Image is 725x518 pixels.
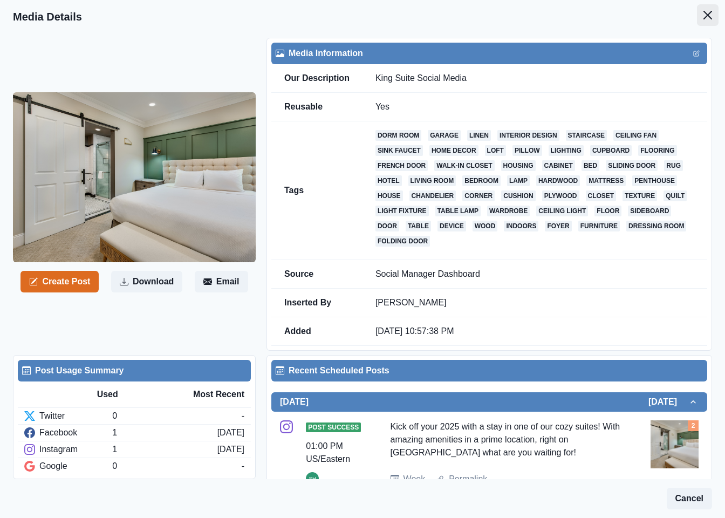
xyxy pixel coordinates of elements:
div: Google [24,460,112,473]
a: pillow [512,145,542,156]
a: garage [428,130,461,141]
td: Reusable [271,93,362,121]
a: dressing room [626,221,686,231]
td: Source [271,260,362,289]
a: wood [473,221,498,231]
a: lighting [549,145,584,156]
h2: [DATE] [280,397,309,407]
td: Inserted By [271,289,362,317]
a: cabinet [542,160,575,171]
a: sink faucet [375,145,423,156]
td: Our Description [271,64,362,93]
a: furniture [578,221,620,231]
div: 1 [112,426,217,439]
div: - [242,410,244,422]
a: corner [462,190,495,201]
div: - [242,460,244,473]
a: hardwood [536,175,580,186]
a: sideboard [628,206,671,216]
a: linen [467,130,491,141]
div: Twitter [24,410,112,422]
a: device [437,221,466,231]
button: Close [697,4,719,26]
div: Sara Haas [309,472,316,485]
div: [DATE] [217,426,244,439]
a: flooring [638,145,676,156]
div: [DATE] [217,443,244,456]
a: folding door [375,236,430,247]
a: [PERSON_NAME] [375,298,447,307]
a: ceiling fan [613,130,659,141]
button: Cancel [667,488,712,509]
a: cushion [501,190,535,201]
div: Facebook [24,426,112,439]
a: hotel [375,175,402,186]
div: Total Media Attached [688,420,699,431]
a: foyer [545,221,571,231]
a: living room [408,175,456,186]
div: Recent Scheduled Posts [276,364,703,377]
div: Instagram [24,443,112,456]
a: table lamp [435,206,481,216]
div: 01:00 PM US/Eastern [306,440,360,466]
a: lamp [507,175,530,186]
div: 0 [112,460,241,473]
span: Post Success [306,422,361,432]
a: french door [375,160,428,171]
a: chandelier [409,190,456,201]
button: Download [111,271,182,292]
a: table [406,221,431,231]
h2: [DATE] [648,397,688,407]
div: Post Usage Summary [22,364,247,377]
a: Week [403,473,426,486]
button: [DATE][DATE] [271,392,707,412]
a: light fixture [375,206,429,216]
a: rug [664,160,683,171]
button: Edit [690,47,703,60]
a: Permalink [449,473,487,486]
div: 0 [112,410,241,422]
button: Create Post [20,271,99,292]
a: quilt [664,190,687,201]
div: Most Recent [170,388,244,401]
a: closet [586,190,617,201]
button: Email [195,271,248,292]
a: floor [594,206,621,216]
td: Added [271,317,362,346]
a: bed [582,160,599,171]
a: sliding door [606,160,658,171]
p: Social Manager Dashboard [375,269,694,280]
a: plywood [542,190,579,201]
a: walk-in closet [434,160,494,171]
div: Media Information [276,47,703,60]
td: Yes [362,93,707,121]
div: 1 [112,443,217,456]
img: bkubzi8avcx2z88ktqn8 [13,92,256,262]
a: cupboard [590,145,632,156]
a: loft [485,145,506,156]
a: penthouse [632,175,677,186]
a: ceiling light [536,206,588,216]
a: mattress [586,175,626,186]
a: indoors [504,221,538,231]
a: house [375,190,403,201]
a: bedroom [462,175,501,186]
td: Tags [271,121,362,260]
td: [DATE] 10:57:38 PM [362,317,707,346]
a: interior design [497,130,559,141]
div: Kick off your 2025 with a stay in one of our cozy suites! With amazing amenities in a prime locat... [391,420,621,464]
a: wardrobe [487,206,530,216]
a: staircase [566,130,607,141]
a: home decor [429,145,478,156]
a: texture [623,190,657,201]
div: Used [97,388,171,401]
img: bkubzi8avcx2z88ktqn8 [651,420,699,468]
a: housing [501,160,536,171]
td: King Suite Social Media [362,64,707,93]
a: dorm room [375,130,421,141]
a: door [375,221,399,231]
